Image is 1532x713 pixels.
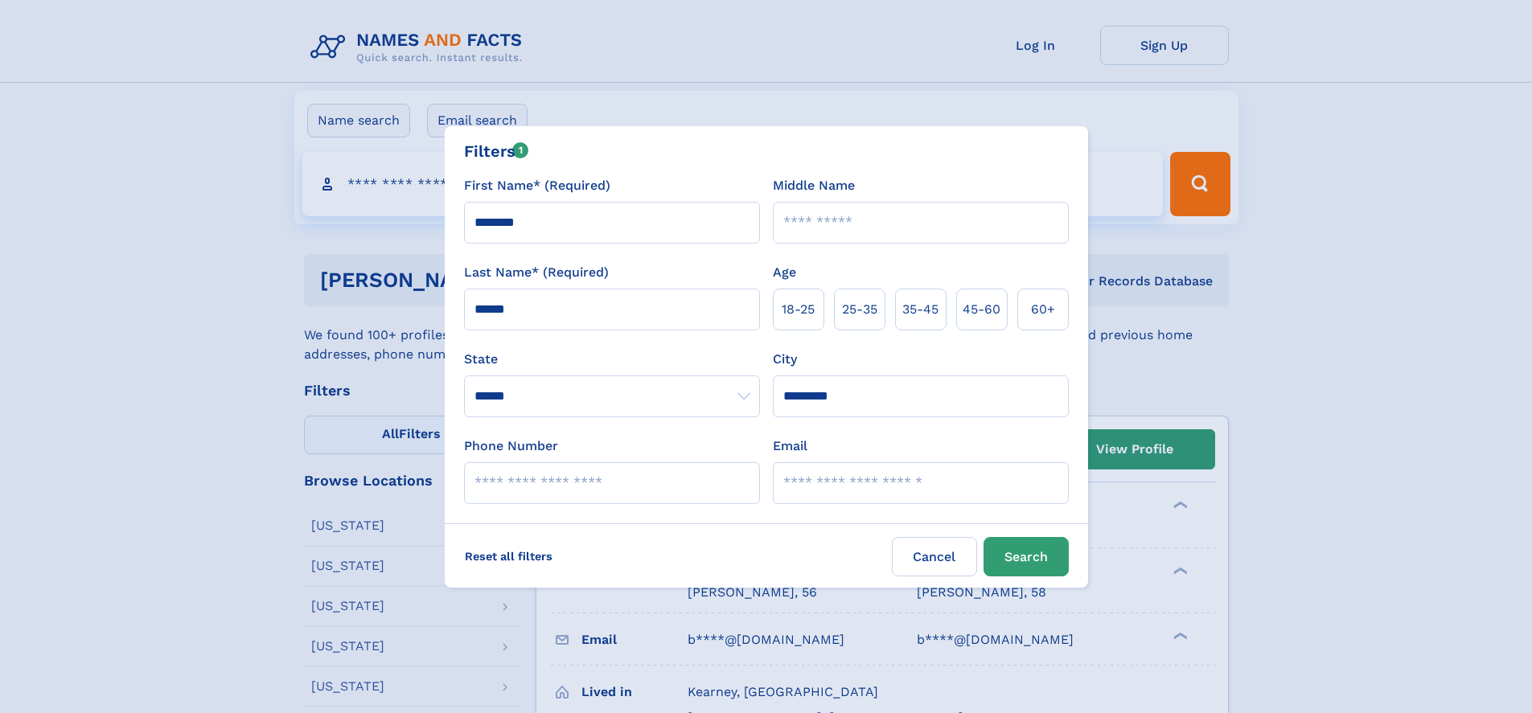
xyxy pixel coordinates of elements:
[984,537,1069,576] button: Search
[902,300,939,319] span: 35‑45
[773,436,807,456] label: Email
[842,300,877,319] span: 25‑35
[773,263,796,282] label: Age
[773,176,855,195] label: Middle Name
[892,537,977,576] label: Cancel
[1031,300,1055,319] span: 60+
[963,300,1000,319] span: 45‑60
[464,350,760,369] label: State
[454,537,563,576] label: Reset all filters
[782,300,815,319] span: 18‑25
[464,176,610,195] label: First Name* (Required)
[464,139,529,163] div: Filters
[773,350,797,369] label: City
[464,263,609,282] label: Last Name* (Required)
[464,436,558,456] label: Phone Number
